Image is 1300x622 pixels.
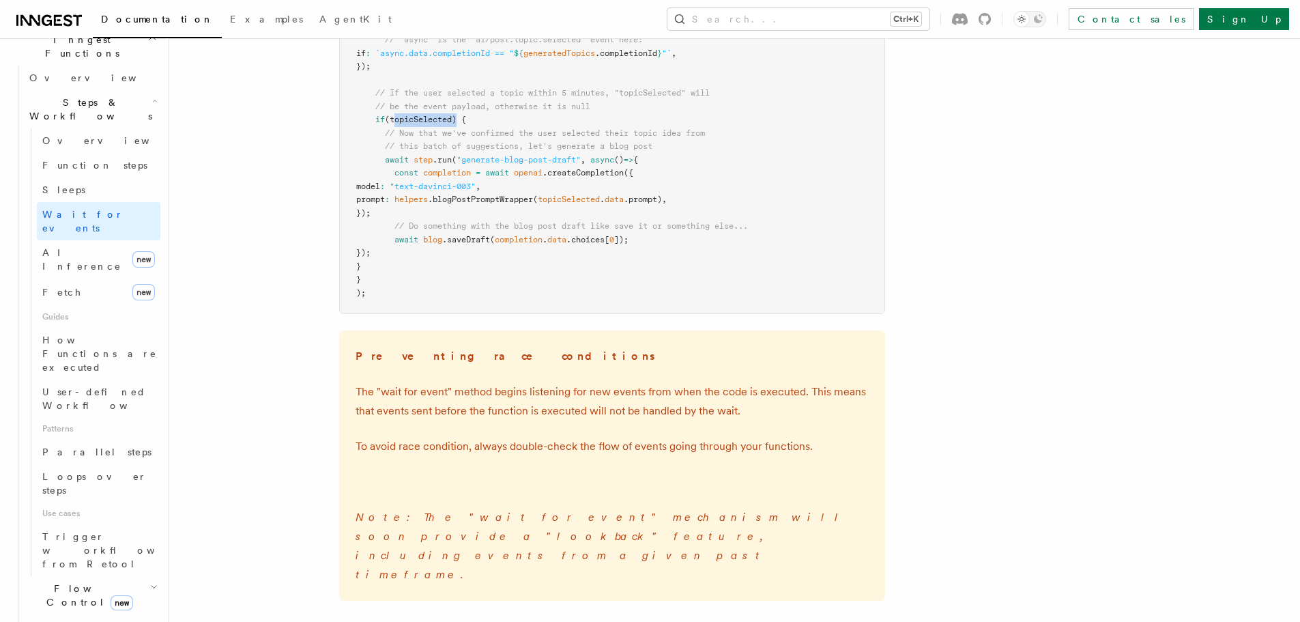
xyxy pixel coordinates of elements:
[457,155,581,165] span: "generate-blog-post-draft"
[42,160,147,171] span: Function steps
[319,14,392,25] span: AgentKit
[624,195,662,204] span: .prompt)
[671,48,676,58] span: ,
[490,235,495,244] span: (
[566,235,609,244] span: .choices[
[37,240,160,279] a: AI Inferencenew
[29,72,170,83] span: Overview
[37,153,160,178] a: Function steps
[356,182,380,191] span: model
[42,386,165,411] span: User-defined Workflows
[24,128,160,576] div: Steps & Workflows
[385,115,466,124] span: (topicSelected) {
[476,182,480,191] span: ,
[414,155,433,165] span: step
[609,235,614,244] span: 0
[543,235,547,244] span: .
[452,155,457,165] span: (
[366,48,371,58] span: :
[581,155,586,165] span: ,
[93,4,222,38] a: Documentation
[476,168,480,178] span: =
[657,48,662,58] span: }
[1069,8,1194,30] a: Contact sales
[356,511,848,581] em: Note: The "wait for event" mechanism will soon provide a "lookback" feature, including events fro...
[24,66,160,90] a: Overview
[385,141,652,151] span: // this batch of suggestions, let's generate a blog post
[662,195,667,204] span: ,
[42,335,157,373] span: How Functions are executed
[101,14,214,25] span: Documentation
[37,440,160,464] a: Parallel steps
[42,135,183,146] span: Overview
[428,195,533,204] span: .blogPostPromptWrapper
[375,48,514,58] span: `async.data.completionId == "
[24,96,152,123] span: Steps & Workflows
[547,235,566,244] span: data
[633,155,638,165] span: {
[385,155,409,165] span: await
[37,418,160,440] span: Patterns
[42,184,85,195] span: Sleeps
[42,287,82,298] span: Fetch
[37,503,160,524] span: Use cases
[132,284,155,300] span: new
[533,195,538,204] span: (
[356,350,657,363] strong: Preventing race conditions
[37,524,160,576] a: Trigger workflows from Retool
[394,195,428,204] span: helpers
[37,279,160,306] a: Fetchnew
[385,195,390,204] span: :
[375,115,385,124] span: if
[24,576,160,614] button: Flow Controlnew
[1013,11,1046,27] button: Toggle dark mode
[311,4,400,37] a: AgentKit
[624,155,633,165] span: =>
[356,437,869,456] p: To avoid race condition, always double-check the flow of events going through your functions.
[42,209,124,234] span: Wait for events
[514,48,523,58] span: ${
[356,248,371,257] span: });
[356,274,361,284] span: }
[380,182,385,191] span: :
[385,35,643,44] span: // "async" is the "ai/post.topic.selected" event here:
[24,582,150,609] span: Flow Control
[375,88,710,98] span: // If the user selected a topic within 5 minutes, "topicSelected" will
[891,12,921,26] kbd: Ctrl+K
[356,288,366,298] span: );
[37,306,160,328] span: Guides
[624,168,633,178] span: ({
[42,471,147,496] span: Loops over steps
[42,531,192,569] span: Trigger workflows from Retool
[394,168,418,178] span: const
[111,595,133,610] span: new
[394,221,748,231] span: // Do something with the blog post draft like save it or something else...
[356,195,385,204] span: prompt
[662,48,671,58] span: "`
[605,195,624,204] span: data
[42,247,121,272] span: AI Inference
[37,178,160,202] a: Sleeps
[37,328,160,380] a: How Functions are executed
[600,195,605,204] span: .
[356,48,366,58] span: if
[11,33,147,60] span: Inngest Functions
[356,61,371,71] span: });
[423,235,442,244] span: blog
[390,182,476,191] span: "text-davinci-003"
[42,447,151,457] span: Parallel steps
[514,168,543,178] span: openai
[222,4,311,37] a: Examples
[423,168,471,178] span: completion
[523,48,595,58] span: generatedTopics
[11,27,160,66] button: Inngest Functions
[538,195,600,204] span: topicSelected
[1199,8,1289,30] a: Sign Up
[37,464,160,503] a: Loops over steps
[37,128,160,153] a: Overview
[614,235,629,244] span: ]);
[356,382,869,421] p: The "wait for event" method begins listening for new events from when the code is executed. This ...
[394,235,418,244] span: await
[485,168,509,178] span: await
[614,155,624,165] span: ()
